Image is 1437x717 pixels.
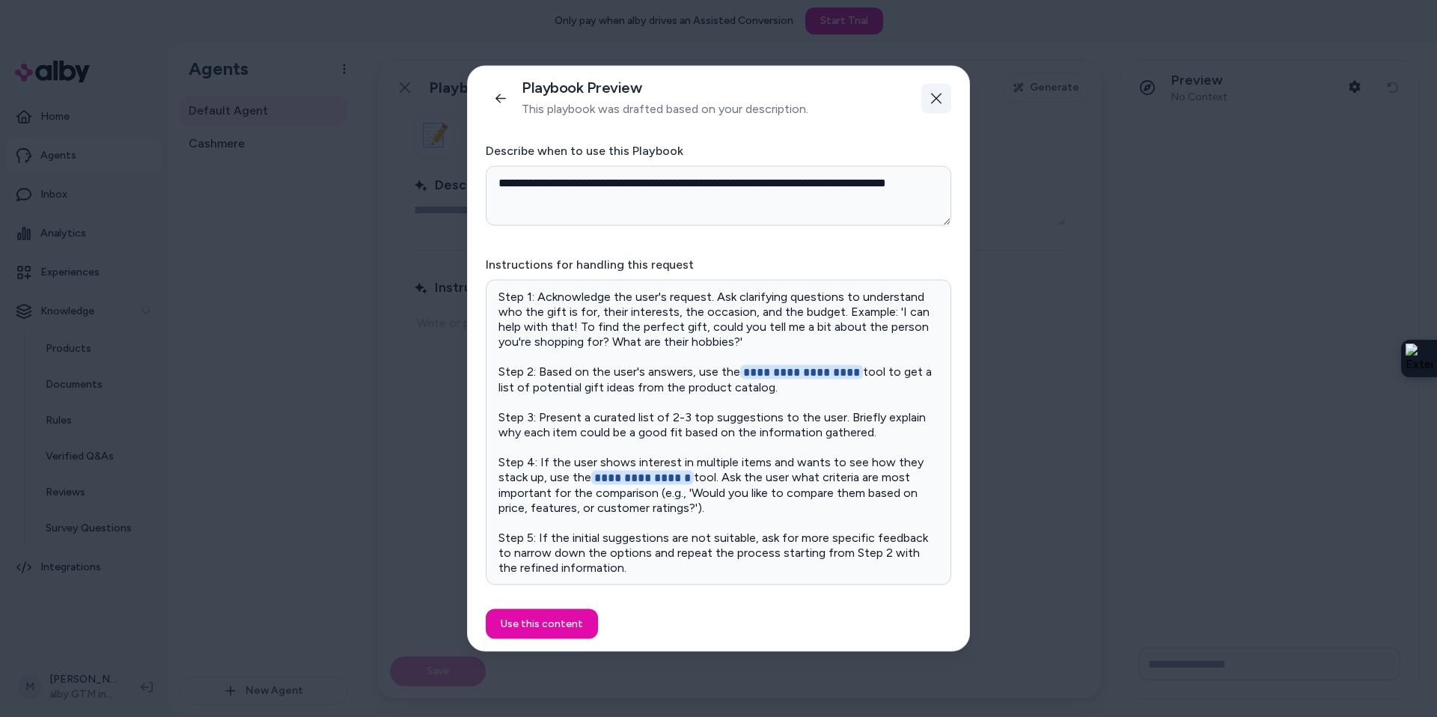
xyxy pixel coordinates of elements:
p: This playbook was drafted based on your description. [522,100,808,118]
button: Use this content [486,609,598,639]
p: Step 1: Acknowledge the user's request. Ask clarifying questions to understand who the gift is fo... [498,290,939,576]
h2: Playbook Preview [522,79,808,97]
h3: Describe when to use this Playbook [486,142,951,160]
h3: Instructions for handling this request [486,256,951,274]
